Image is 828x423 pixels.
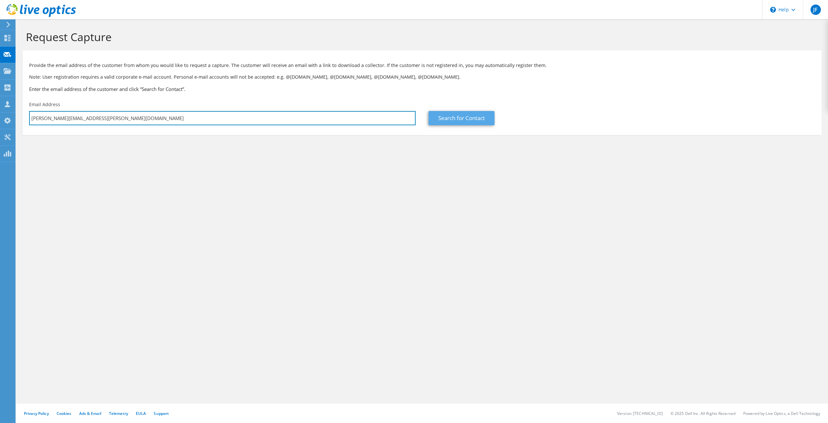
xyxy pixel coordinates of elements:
li: Powered by Live Optics, a Dell Technology [743,411,820,416]
svg: \n [770,7,776,13]
label: Email Address [29,101,60,108]
span: JF [811,5,821,15]
a: Cookies [57,411,71,416]
li: Version: [TECHNICAL_ID] [617,411,663,416]
a: Search for Contact [429,111,495,125]
a: Ads & Email [79,411,101,416]
a: Telemetry [109,411,128,416]
a: Privacy Policy [24,411,49,416]
h1: Request Capture [26,30,815,44]
p: Provide the email address of the customer from whom you would like to request a capture. The cust... [29,62,815,69]
a: Support [154,411,169,416]
li: © 2025 Dell Inc. All Rights Reserved [670,411,735,416]
h3: Enter the email address of the customer and click “Search for Contact”. [29,85,815,93]
p: Note: User registration requires a valid corporate e-mail account. Personal e-mail accounts will ... [29,73,815,81]
a: EULA [136,411,146,416]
